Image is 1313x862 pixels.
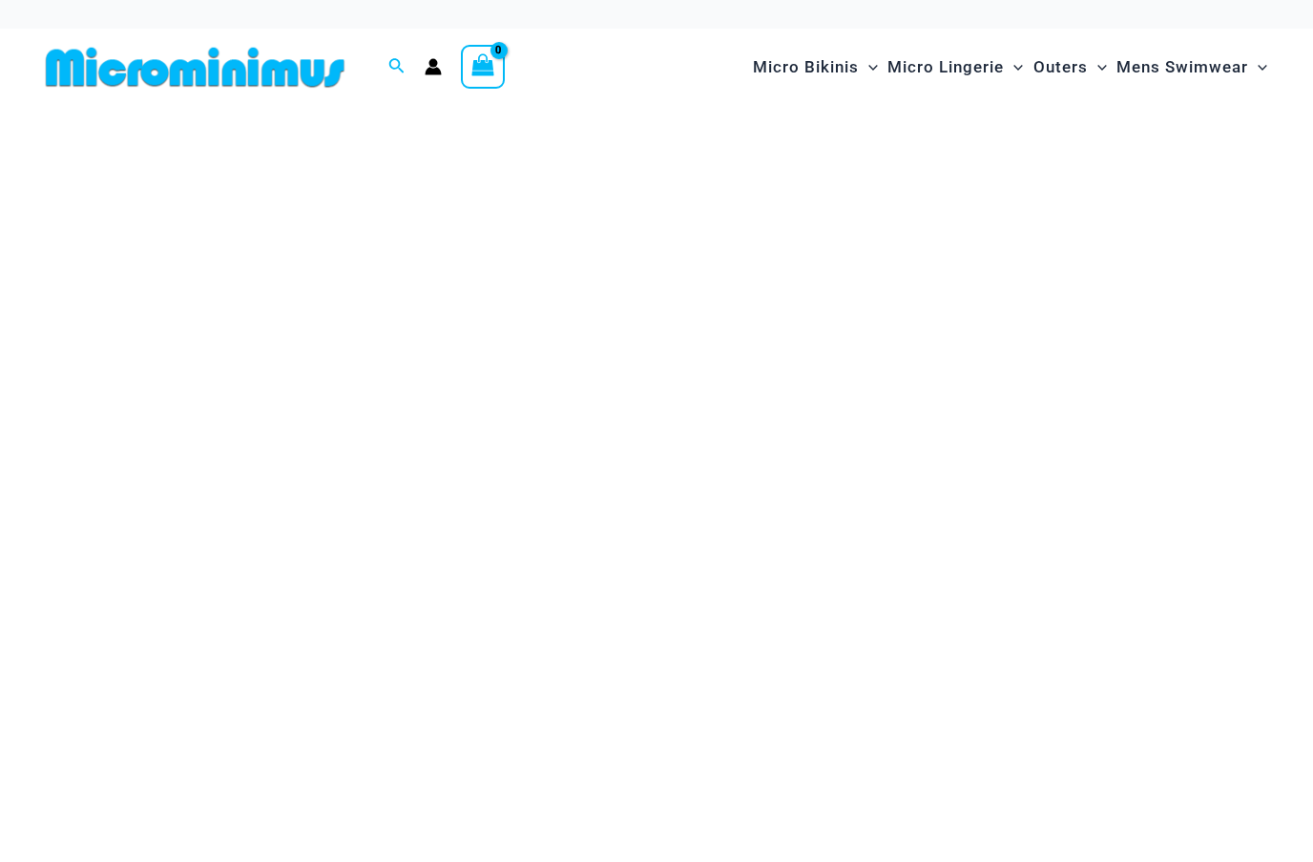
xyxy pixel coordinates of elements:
a: Micro BikinisMenu ToggleMenu Toggle [748,38,883,96]
span: Menu Toggle [1248,43,1267,92]
span: Mens Swimwear [1116,43,1248,92]
a: Account icon link [425,58,442,75]
span: Menu Toggle [1004,43,1023,92]
span: Micro Bikinis [753,43,859,92]
span: Menu Toggle [1088,43,1107,92]
a: Mens SwimwearMenu ToggleMenu Toggle [1112,38,1272,96]
span: Menu Toggle [859,43,878,92]
nav: Site Navigation [745,35,1275,99]
a: OutersMenu ToggleMenu Toggle [1029,38,1112,96]
a: View Shopping Cart, empty [461,45,505,89]
span: Micro Lingerie [887,43,1004,92]
span: Outers [1033,43,1088,92]
a: Search icon link [388,55,406,79]
img: MM SHOP LOGO FLAT [38,46,352,89]
a: Micro LingerieMenu ToggleMenu Toggle [883,38,1028,96]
